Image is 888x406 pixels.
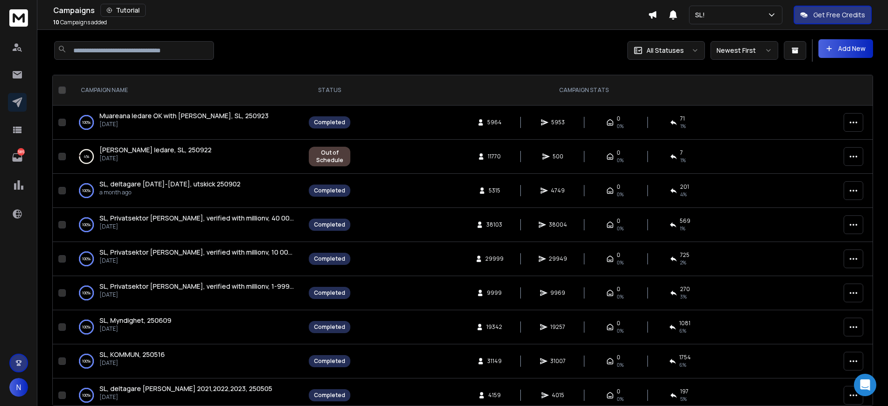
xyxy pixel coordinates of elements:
[99,248,294,257] a: SL, Privatsektor [PERSON_NAME], verified with millionv, 10 000-39 999, 250626
[488,392,501,399] span: 4159
[99,384,272,393] a: SL, deltagare [PERSON_NAME] 2021,2022,2023, 250505
[617,149,620,157] span: 0
[70,174,303,208] td: 100%SL, deltagare [DATE]-[DATE], utskick 250902a month ago
[486,323,502,331] span: 19342
[617,327,624,335] span: 0%
[70,106,303,140] td: 100%Muareana ledare OK with [PERSON_NAME], SL, 250923[DATE]
[314,357,345,365] div: Completed
[8,148,27,167] a: 585
[314,392,345,399] div: Completed
[99,145,212,154] span: [PERSON_NAME] ledare, SL, 250922
[550,323,565,331] span: 19257
[679,361,686,369] span: 6 %
[99,350,165,359] a: SL, KOMMUN, 250516
[617,259,624,266] span: 0%
[70,140,303,174] td: 4%[PERSON_NAME] ledare, SL, 250922[DATE]
[680,149,683,157] span: 7
[99,282,320,291] span: SL, Privatsektor [PERSON_NAME], verified with millionv, 1-9999, 250619
[99,145,212,155] a: [PERSON_NAME] ledare, SL, 250922
[680,259,686,266] span: 2 %
[680,217,690,225] span: 569
[70,242,303,276] td: 100%SL, Privatsektor [PERSON_NAME], verified with millionv, 10 000-39 999, 250626[DATE]
[818,39,873,58] button: Add New
[9,378,28,397] button: N
[82,288,91,298] p: 100 %
[617,395,624,403] span: 0%
[82,220,91,229] p: 100 %
[487,289,502,297] span: 9999
[553,153,563,160] span: 500
[70,276,303,310] td: 100%SL, Privatsektor [PERSON_NAME], verified with millionv, 1-9999, 250619[DATE]
[99,214,341,222] span: SL, Privatsektor [PERSON_NAME], verified with millionv, 40 000-slutet,250804
[314,255,345,263] div: Completed
[617,217,620,225] span: 0
[314,289,345,297] div: Completed
[99,111,269,120] span: Muareana ledare OK with [PERSON_NAME], SL, 250923
[100,4,146,17] button: Tutorial
[99,291,294,299] p: [DATE]
[617,157,624,164] span: 0%
[82,322,91,332] p: 100 %
[680,115,685,122] span: 71
[99,359,165,367] p: [DATE]
[489,187,500,194] span: 5315
[617,183,620,191] span: 0
[617,191,624,198] span: 0%
[680,251,689,259] span: 725
[813,10,865,20] p: Get Free Credits
[17,148,25,156] p: 585
[552,392,564,399] span: 4015
[70,344,303,378] td: 100%SL, KOMMUN, 250516[DATE]
[680,191,687,198] span: 4 %
[314,149,345,164] div: Out of Schedule
[99,257,294,264] p: [DATE]
[70,75,303,106] th: CAMPAIGN NAME
[82,391,91,400] p: 100 %
[70,208,303,242] td: 100%SL, Privatsektor [PERSON_NAME], verified with millionv, 40 000-slutet,250804[DATE]
[99,111,269,121] a: Muareana ledare OK with [PERSON_NAME], SL, 250923
[617,320,620,327] span: 0
[854,374,876,396] div: Open Intercom Messenger
[646,46,684,55] p: All Statuses
[680,285,690,293] span: 270
[303,75,356,106] th: STATUS
[617,122,624,130] span: 0%
[99,393,272,401] p: [DATE]
[549,255,567,263] span: 29949
[680,122,686,130] span: 1 %
[617,361,624,369] span: 0%
[617,293,624,300] span: 0%
[551,119,565,126] span: 5953
[551,187,565,194] span: 4749
[617,225,624,232] span: 0%
[314,221,345,228] div: Completed
[487,357,502,365] span: 31149
[680,225,685,232] span: 1 %
[356,75,812,106] th: CAMPAIGN STATS
[99,282,294,291] a: SL, Privatsektor [PERSON_NAME], verified with millionv, 1-9999, 250619
[680,183,689,191] span: 201
[695,10,709,20] p: SL!
[486,221,502,228] span: 38103
[314,187,345,194] div: Completed
[99,316,171,325] a: SL, Myndighet, 250609
[82,186,91,195] p: 100 %
[314,119,345,126] div: Completed
[549,221,567,228] span: 38004
[488,153,501,160] span: 11770
[794,6,872,24] button: Get Free Credits
[487,119,502,126] span: 5964
[680,293,687,300] span: 3 %
[99,223,294,230] p: [DATE]
[99,214,294,223] a: SL, Privatsektor [PERSON_NAME], verified with millionv, 40 000-slutet,250804
[53,4,648,17] div: Campaigns
[53,19,107,26] p: Campaigns added
[680,395,687,403] span: 5 %
[710,41,778,60] button: Newest First
[680,388,689,395] span: 197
